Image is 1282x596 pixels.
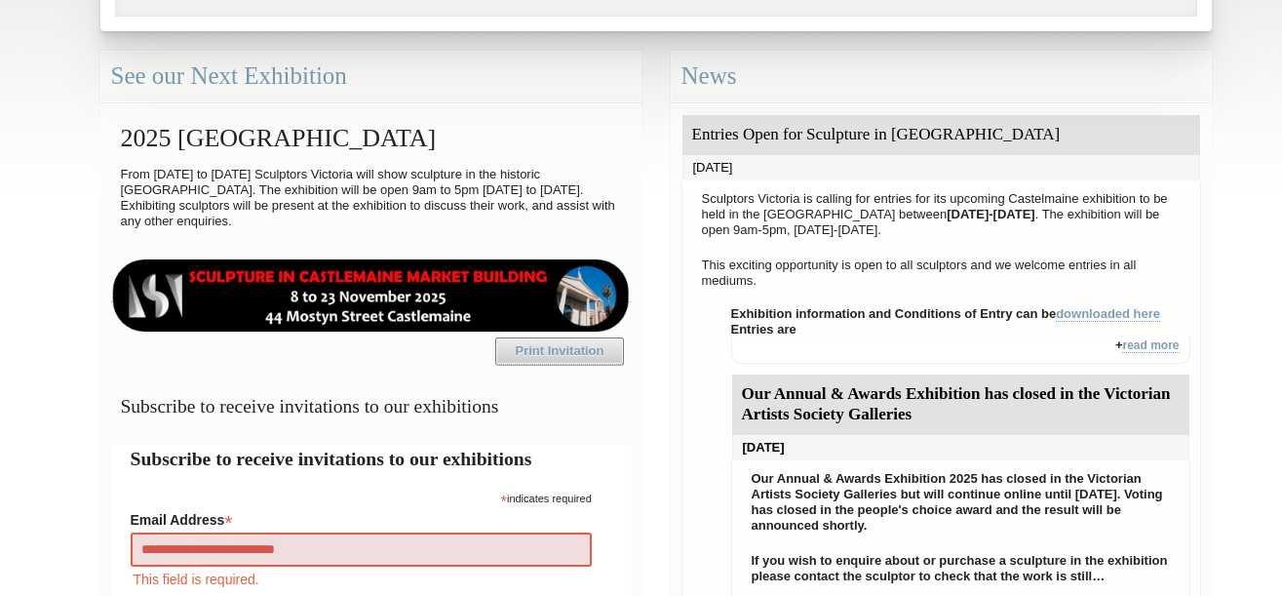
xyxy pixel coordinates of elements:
[111,162,631,234] p: From [DATE] to [DATE] Sculptors Victoria will show sculpture in the historic [GEOGRAPHIC_DATA]. T...
[111,387,631,425] h3: Subscribe to receive invitations to our exhibitions
[692,253,1190,294] p: This exciting opportunity is open to all sculptors and we welcome entries in all mediums.
[732,435,1189,460] div: [DATE]
[131,445,611,473] h2: Subscribe to receive invitations to our exhibitions
[682,115,1200,155] div: Entries Open for Sculpture in [GEOGRAPHIC_DATA]
[671,51,1212,102] div: News
[1122,338,1179,353] a: read more
[495,338,624,365] a: Print Invitation
[692,186,1190,243] p: Sculptors Victoria is calling for entries for its upcoming Castelmaine exhibition to be held in t...
[111,259,631,332] img: castlemaine-ldrbd25v2.png
[742,466,1180,538] p: Our Annual & Awards Exhibition 2025 has closed in the Victorian Artists Society Galleries but wil...
[131,569,592,590] div: This field is required.
[731,306,1161,322] strong: Exhibition information and Conditions of Entry can be
[131,506,592,530] label: Email Address
[732,375,1189,435] div: Our Annual & Awards Exhibition has closed in the Victorian Artists Society Galleries
[682,155,1200,180] div: [DATE]
[100,51,641,102] div: See our Next Exhibition
[111,114,631,162] h2: 2025 [GEOGRAPHIC_DATA]
[731,338,1190,364] div: +
[1056,306,1160,322] a: downloaded here
[131,488,592,506] div: indicates required
[947,207,1035,221] strong: [DATE]-[DATE]
[742,548,1180,589] p: If you wish to enquire about or purchase a sculpture in the exhibition please contact the sculpto...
